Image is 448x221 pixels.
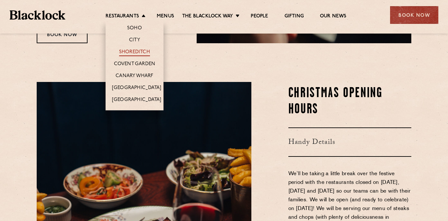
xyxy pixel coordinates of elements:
[114,61,155,68] a: Covent Garden
[119,49,150,56] a: Shoreditch
[129,37,140,44] a: City
[106,13,139,20] a: Restaurants
[285,13,304,20] a: Gifting
[288,127,412,157] h3: Handy Details
[320,13,347,20] a: Our News
[127,25,142,32] a: Soho
[37,25,88,43] div: Book Now
[251,13,268,20] a: People
[157,13,174,20] a: Menus
[182,13,233,20] a: The Blacklock Way
[288,85,412,118] h2: Christmas Opening Hours
[112,85,161,92] a: [GEOGRAPHIC_DATA]
[390,6,438,24] div: Book Now
[112,97,161,104] a: [GEOGRAPHIC_DATA]
[116,73,153,80] a: Canary Wharf
[10,10,65,20] img: BL_Textured_Logo-footer-cropped.svg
